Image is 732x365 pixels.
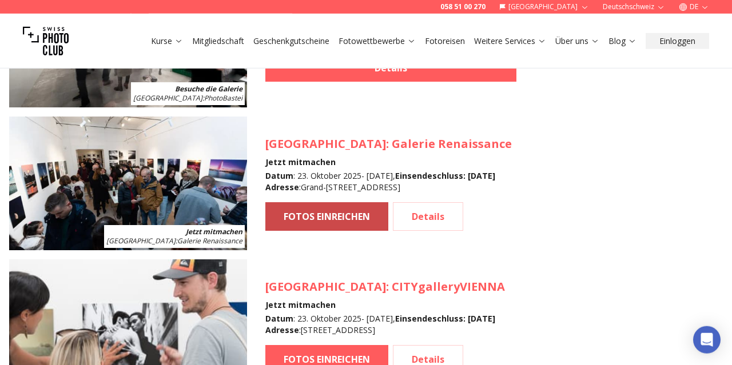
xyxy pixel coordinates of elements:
b: Datum [265,170,293,181]
b: Adresse [265,182,299,192]
a: Kurse [151,35,183,47]
a: Mitgliedschaft [192,35,244,47]
b: Einsendeschluss : [DATE] [395,313,495,324]
h3: : Galerie Renaissance [265,136,512,152]
a: Blog [608,35,636,47]
a: FOTOS EINREICHEN [265,202,388,231]
div: : 23. Oktober 2025 - [DATE] , : [STREET_ADDRESS] [265,313,505,336]
a: Fotowettbewerbe [339,35,416,47]
a: Geschenkgutscheine [253,35,329,47]
a: Über uns [555,35,599,47]
a: Fotoreisen [425,35,465,47]
h4: Jetzt mitmachen [265,157,512,168]
span: [GEOGRAPHIC_DATA] [133,93,202,103]
button: Weitere Services [470,33,551,49]
div: Open Intercom Messenger [693,326,721,354]
b: Besuche die Galerie [175,84,242,94]
b: Datum [265,313,293,324]
h3: : CITYgalleryVIENNA [265,279,505,295]
span: [GEOGRAPHIC_DATA] [265,136,386,151]
button: Geschenkgutscheine [249,33,334,49]
button: Mitgliedschaft [188,33,249,49]
span: : Galerie Renaissance [106,236,242,246]
button: Kurse [146,33,188,49]
b: Einsendeschluss : [DATE] [395,170,495,181]
button: Fotoreisen [420,33,470,49]
h4: Jetzt mitmachen [265,299,505,311]
span: [GEOGRAPHIC_DATA] [265,279,386,294]
img: SPC Photo Awards Geneva: October 2025 [9,117,247,250]
div: : 23. Oktober 2025 - [DATE] , : Grand-[STREET_ADDRESS] [265,170,512,193]
button: Einloggen [646,33,709,49]
b: Jetzt mitmachen [186,227,242,236]
a: Details [393,202,463,231]
img: Swiss photo club [23,18,69,64]
button: Über uns [551,33,604,49]
button: Blog [604,33,641,49]
b: Adresse [265,324,299,335]
span: : PhotoBastei [133,93,242,103]
span: [GEOGRAPHIC_DATA] [106,236,176,246]
a: 058 51 00 270 [440,2,486,11]
a: Weitere Services [474,35,546,47]
button: Fotowettbewerbe [334,33,420,49]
